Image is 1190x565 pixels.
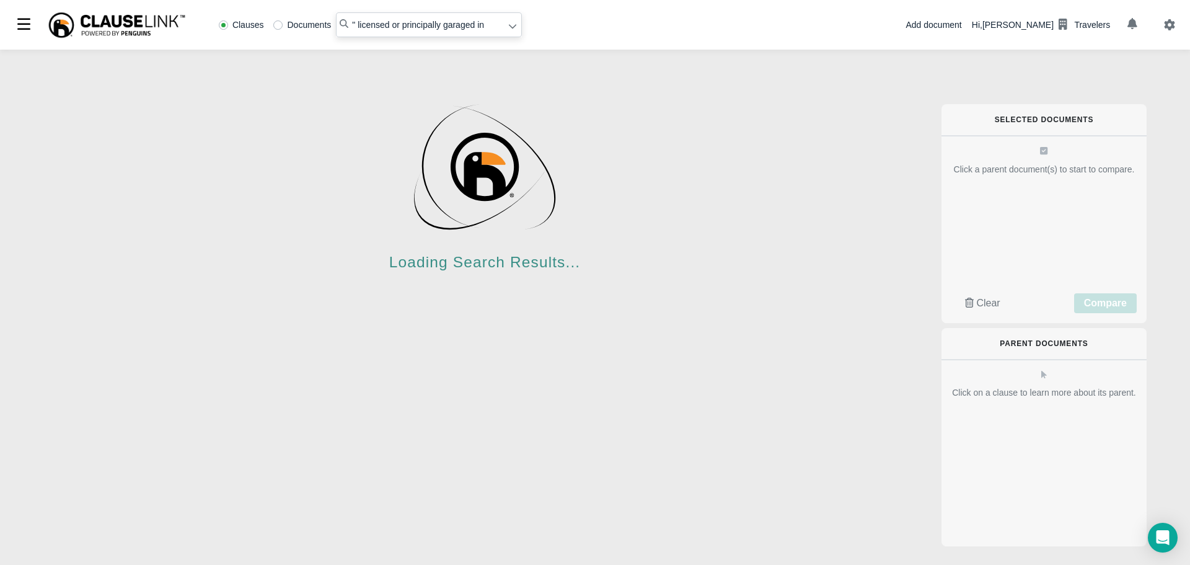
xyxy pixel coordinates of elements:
div: Add document [906,19,961,32]
div: Open Intercom Messenger [1148,523,1178,553]
img: ClauseLink [47,11,187,39]
h6: Selected Documents [961,115,1127,124]
h3: Loading Search Results... [53,253,916,271]
h6: Parent Documents [961,339,1127,348]
img: Loading... [407,89,562,244]
div: Click a parent document(s) to start to compare. [951,163,1137,176]
div: Hi, [PERSON_NAME] [972,14,1110,35]
span: Clear [976,298,1000,308]
span: Compare [1084,298,1127,308]
input: Search library... [336,12,522,37]
div: Click on a clause to learn more about its parent. [951,386,1137,399]
label: Documents [273,20,331,29]
button: Clear [951,293,1014,313]
button: Compare [1074,293,1137,313]
label: Clauses [219,20,264,29]
div: Travelers [1074,19,1110,32]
